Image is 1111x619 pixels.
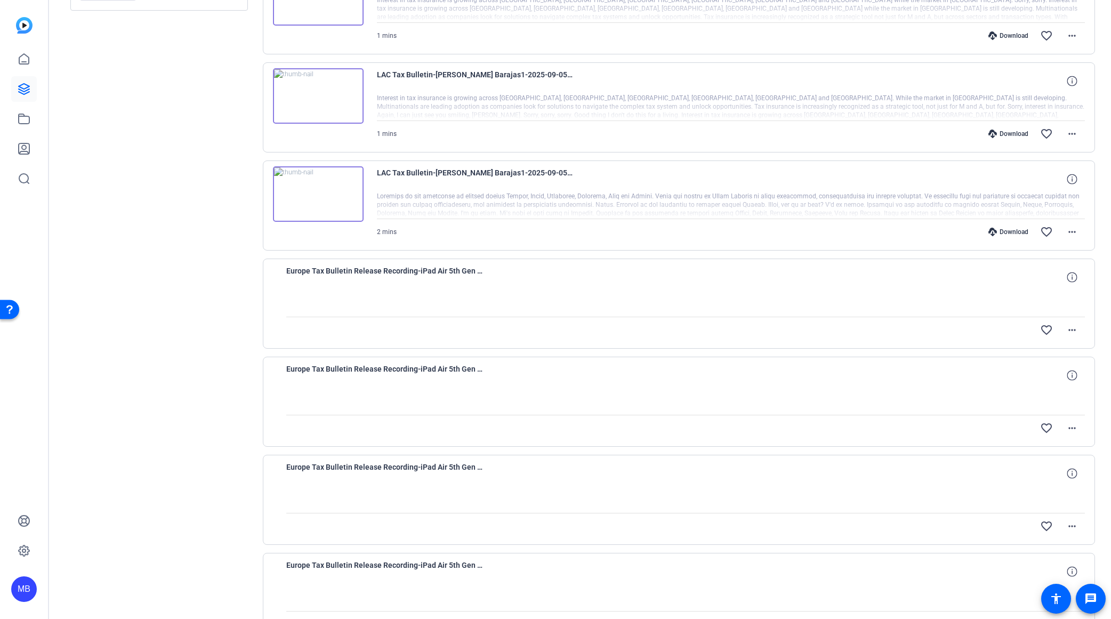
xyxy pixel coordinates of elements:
[377,130,397,138] span: 1 mins
[1050,592,1062,605] mat-icon: accessibility
[16,17,33,34] img: blue-gradient.svg
[1066,422,1078,435] mat-icon: more_horiz
[377,68,574,94] span: LAC Tax Bulletin-[PERSON_NAME] Barajas1-2025-09-05-13-06-17-790-0
[1040,422,1053,435] mat-icon: favorite_border
[377,228,397,236] span: 2 mins
[983,228,1034,236] div: Download
[273,68,364,124] img: thumb-nail
[1040,226,1053,238] mat-icon: favorite_border
[11,576,37,602] div: MB
[286,363,484,388] span: Europe Tax Bulletin Release Recording-iPad Air 5th Gen -WiFi--2025-08-28-10-21-49-428-0
[286,461,484,486] span: Europe Tax Bulletin Release Recording-iPad Air 5th Gen -WiFi--2025-08-28-10-20-06-091-0
[286,559,484,584] span: Europe Tax Bulletin Release Recording-iPad Air 5th Gen -WiFi--2025-08-28-10-19-50-076-0
[286,264,484,290] span: Europe Tax Bulletin Release Recording-iPad Air 5th Gen -WiFi--2025-08-28-10-24-45-065-0
[1040,29,1053,42] mat-icon: favorite_border
[1084,592,1097,605] mat-icon: message
[1040,127,1053,140] mat-icon: favorite_border
[377,166,574,192] span: LAC Tax Bulletin-[PERSON_NAME] Barajas1-2025-09-05-13-02-41-409-0
[377,32,397,39] span: 1 mins
[1066,127,1078,140] mat-icon: more_horiz
[1066,520,1078,533] mat-icon: more_horiz
[1040,324,1053,336] mat-icon: favorite_border
[273,166,364,222] img: thumb-nail
[1066,226,1078,238] mat-icon: more_horiz
[1040,520,1053,533] mat-icon: favorite_border
[1066,29,1078,42] mat-icon: more_horiz
[983,130,1034,138] div: Download
[983,31,1034,40] div: Download
[1066,324,1078,336] mat-icon: more_horiz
